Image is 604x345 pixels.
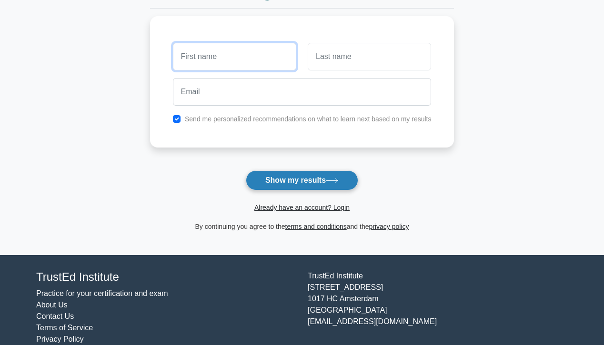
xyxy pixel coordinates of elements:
[36,301,68,309] a: About Us
[185,115,432,123] label: Send me personalized recommendations on what to learn next based on my results
[36,289,168,297] a: Practice for your certification and exam
[173,43,296,70] input: First name
[144,221,460,232] div: By continuing you agree to the and the
[36,324,93,332] a: Terms of Service
[246,170,358,190] button: Show my results
[36,312,74,320] a: Contact Us
[308,43,431,70] input: Last name
[36,335,84,343] a: Privacy Policy
[254,204,350,211] a: Already have an account? Login
[173,78,432,106] input: Email
[285,223,347,230] a: terms and conditions
[302,270,574,345] div: TrustEd Institute [STREET_ADDRESS] 1017 HC Amsterdam [GEOGRAPHIC_DATA] [EMAIL_ADDRESS][DOMAIN_NAME]
[36,270,296,284] h4: TrustEd Institute
[369,223,409,230] a: privacy policy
